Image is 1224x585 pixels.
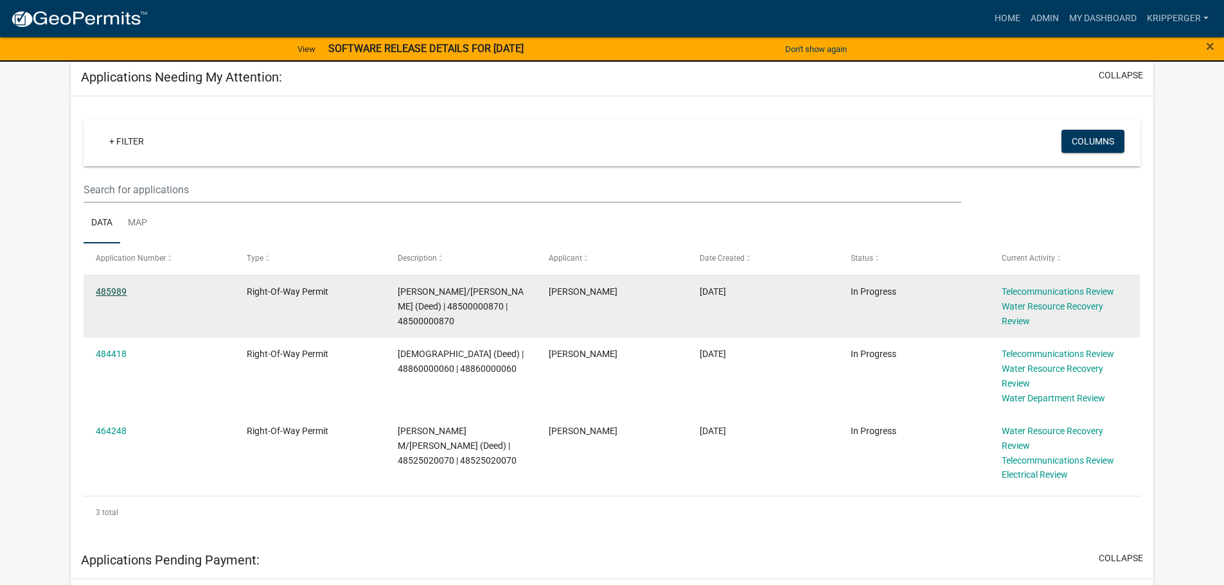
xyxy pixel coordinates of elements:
[235,243,386,274] datatable-header-cell: Type
[1002,349,1114,359] a: Telecommunications Review
[989,243,1140,274] datatable-header-cell: Current Activity
[851,286,896,297] span: In Progress
[851,254,873,263] span: Status
[247,349,328,359] span: Right-Of-Way Permit
[247,286,328,297] span: Right-Of-Way Permit
[537,243,687,274] datatable-header-cell: Applicant
[549,254,582,263] span: Applicant
[398,286,524,326] span: O'CONNOR, JAY R/PENNIE S (Deed) | 48500000870 | 48500000870
[292,39,321,60] a: View
[96,286,127,297] a: 485989
[1002,469,1068,480] a: Electrical Review
[851,349,896,359] span: In Progress
[84,203,120,244] a: Data
[1002,254,1055,263] span: Current Activity
[96,426,127,436] a: 464248
[700,349,726,359] span: 09/26/2025
[99,130,154,153] a: + Filter
[96,254,166,263] span: Application Number
[687,243,838,274] datatable-header-cell: Date Created
[1064,6,1142,31] a: My Dashboard
[1002,393,1105,403] a: Water Department Review
[1002,363,1103,389] a: Water Resource Recovery Review
[700,254,745,263] span: Date Created
[1025,6,1064,31] a: Admin
[120,203,155,244] a: Map
[1002,426,1103,451] a: Water Resource Recovery Review
[81,552,260,568] h5: Applications Pending Payment:
[398,254,437,263] span: Description
[84,496,1140,528] div: 3 total
[398,426,517,466] span: REETZ, MORGAN M/SHARADAN (Deed) | 48525020070 | 48525020070
[1099,552,1143,565] button: collapse
[780,39,852,60] button: Don't show again
[1099,69,1143,82] button: collapse
[1002,301,1103,326] a: Water Resource Recovery Review
[549,349,617,359] span: Jason Irish
[84,243,235,274] datatable-header-cell: Application Number
[1142,6,1214,31] a: kripperger
[851,426,896,436] span: In Progress
[386,243,537,274] datatable-header-cell: Description
[81,69,282,85] h5: Applications Needing My Attention:
[1206,39,1214,54] button: Close
[838,243,989,274] datatable-header-cell: Status
[398,349,524,374] span: EV LUTHERAN GOOD SAMARITAN (Deed) | 48860000060 | 48860000060
[247,254,263,263] span: Type
[1206,37,1214,55] span: ×
[549,426,617,436] span: Tyler Perkins
[247,426,328,436] span: Right-Of-Way Permit
[989,6,1025,31] a: Home
[1002,455,1114,466] a: Telecommunications Review
[1002,286,1114,297] a: Telecommunications Review
[549,286,617,297] span: Taylor Peters
[96,349,127,359] a: 484418
[71,96,1153,541] div: collapse
[700,286,726,297] span: 09/30/2025
[84,177,961,203] input: Search for applications
[700,426,726,436] span: 08/15/2025
[1061,130,1124,153] button: Columns
[328,42,524,55] strong: SOFTWARE RELEASE DETAILS FOR [DATE]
